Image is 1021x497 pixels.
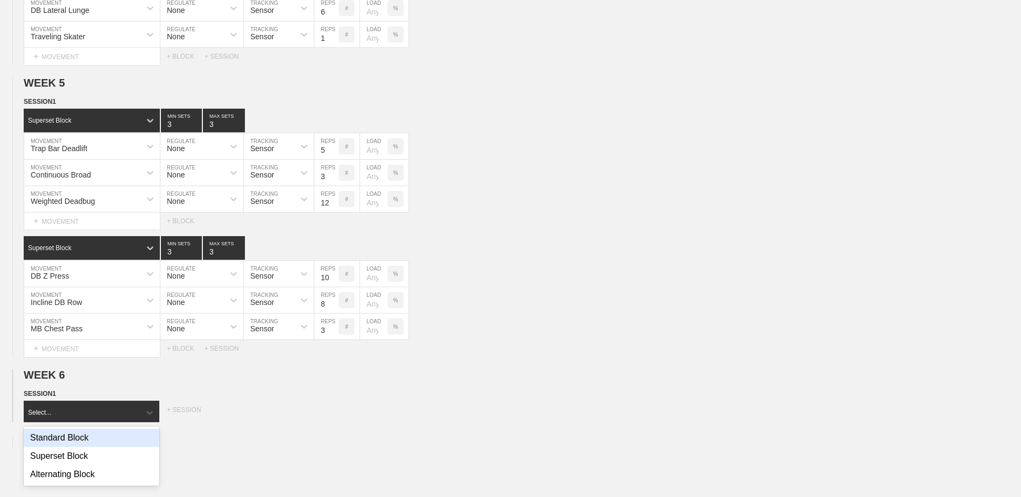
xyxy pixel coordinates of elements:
[167,217,205,225] div: + BLOCK
[360,22,388,47] input: Any
[345,144,348,150] p: #
[28,117,72,124] div: Superset Block
[360,287,388,313] input: Any
[393,196,398,202] p: %
[393,32,398,38] p: %
[393,271,398,277] p: %
[345,297,348,303] p: #
[31,298,82,307] div: Incline DB Row
[167,6,185,15] div: None
[167,171,185,179] div: None
[28,244,72,252] div: Superset Block
[250,171,274,179] div: Sensor
[33,52,38,61] span: +
[250,272,274,280] div: Sensor
[167,298,185,307] div: None
[967,445,1021,497] iframe: Chat Widget
[24,390,56,397] span: SESSION 1
[250,6,274,15] div: Sensor
[167,345,205,352] div: + BLOCK
[250,324,274,333] div: Sensor
[31,324,82,333] div: MB Chest Pass
[24,369,65,381] span: WEEK 6
[360,261,388,287] input: Any
[360,160,388,186] input: Any
[393,144,398,150] p: %
[345,32,348,38] p: #
[24,48,160,66] div: MOVEMENT
[393,5,398,11] p: %
[250,298,274,307] div: Sensor
[203,236,245,260] input: None
[250,32,274,41] div: Sensor
[167,32,185,41] div: None
[24,77,65,89] span: WEEK 5
[24,429,159,447] div: Standard Block
[250,144,274,153] div: Sensor
[345,271,348,277] p: #
[24,212,160,230] div: MOVEMENT
[345,196,348,202] p: #
[203,109,245,132] input: None
[167,406,215,422] div: + SESSION
[345,324,348,330] p: #
[24,465,159,484] div: Alternating Block
[360,314,388,339] input: Any
[360,133,388,159] input: Any
[205,53,248,60] div: + SESSION
[167,197,185,205] div: None
[360,186,388,212] input: Any
[31,197,95,205] div: Weighted Deadbug
[205,345,248,352] div: + SESSION
[31,144,87,153] div: Trap Bar Deadlift
[31,6,89,15] div: DB Lateral Lunge
[393,324,398,330] p: %
[33,216,38,225] span: +
[167,272,185,280] div: None
[31,272,69,280] div: DB Z Press
[24,98,56,105] span: SESSION 1
[24,340,160,358] div: MOVEMENT
[33,344,38,353] span: +
[31,171,91,179] div: Continuous Broad
[250,197,274,205] div: Sensor
[167,324,185,333] div: None
[345,170,348,176] p: #
[167,53,205,60] div: + BLOCK
[345,5,348,11] p: #
[393,170,398,176] p: %
[167,144,185,153] div: None
[24,447,159,465] div: Superset Block
[31,32,85,41] div: Traveling Skater
[393,297,398,303] p: %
